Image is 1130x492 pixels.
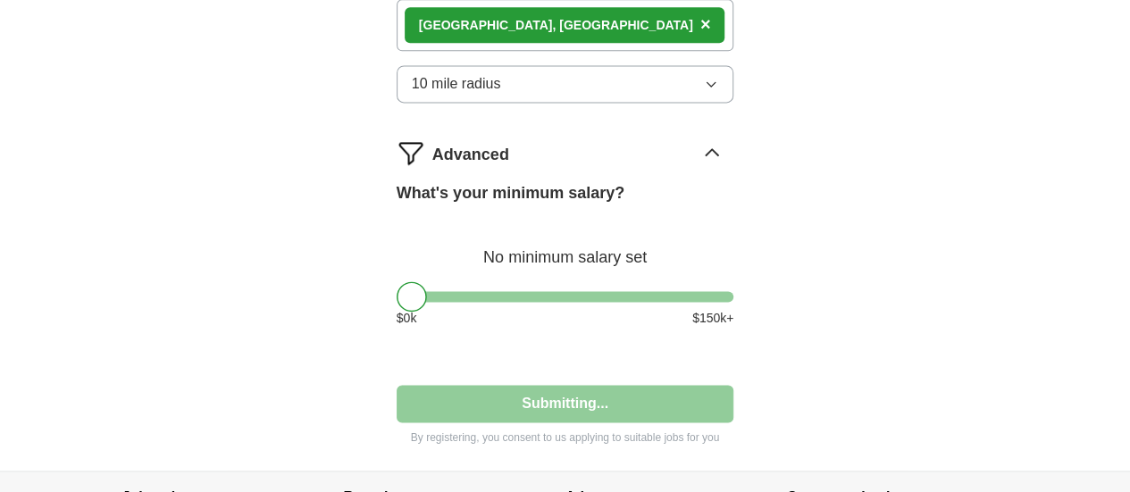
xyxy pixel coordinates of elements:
label: What's your minimum salary? [397,181,624,205]
button: Submitting... [397,385,734,422]
button: × [700,12,711,38]
span: × [700,14,711,34]
strong: [GEOGRAPHIC_DATA] [419,18,553,32]
span: $ 0 k [397,309,417,328]
span: $ 150 k+ [692,309,733,328]
span: 10 mile radius [412,73,501,95]
p: By registering, you consent to us applying to suitable jobs for you [397,429,734,446]
div: No minimum salary set [397,227,734,270]
img: filter [397,138,425,167]
button: 10 mile radius [397,65,734,103]
span: Advanced [432,143,509,167]
div: , [GEOGRAPHIC_DATA] [419,16,693,35]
